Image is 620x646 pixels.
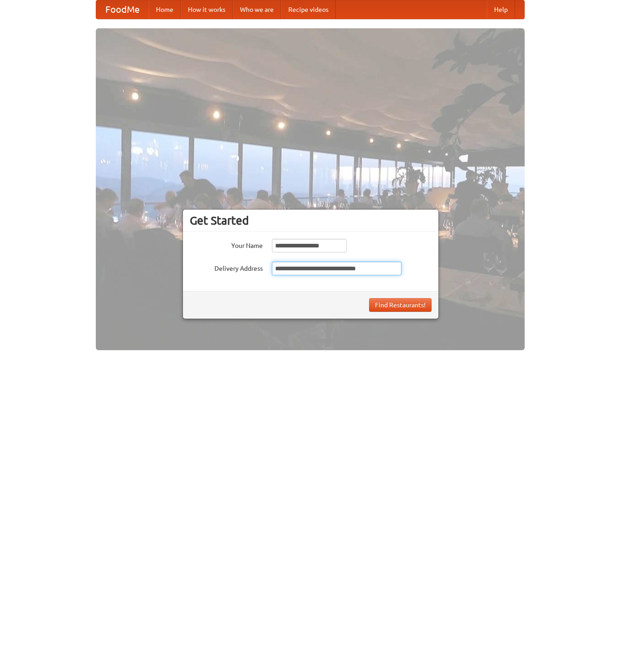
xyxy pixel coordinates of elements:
a: Help [487,0,515,19]
label: Delivery Address [190,262,263,273]
a: FoodMe [96,0,149,19]
a: Recipe videos [281,0,336,19]
label: Your Name [190,239,263,250]
h3: Get Started [190,214,432,227]
a: How it works [181,0,233,19]
a: Home [149,0,181,19]
button: Find Restaurants! [369,298,432,312]
a: Who we are [233,0,281,19]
